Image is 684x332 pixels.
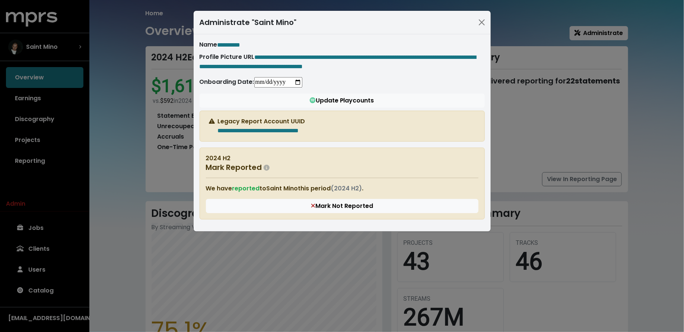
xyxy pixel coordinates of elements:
span: Edit value [200,54,476,69]
button: Mark Not Reported [206,199,478,213]
div: Mark Reported [206,163,478,172]
span: ( 2024 H2 ) [331,184,362,193]
span: Mark Not Reported [311,202,373,210]
div: Administrate "Saint Mino" [200,17,297,28]
span: Edit value [218,128,299,133]
p: We have to Saint Mino this period . [206,184,478,193]
span: reported [232,184,260,193]
div: Onboarding Date: [200,77,485,88]
div: Profile Picture URL [200,53,485,71]
div: Legacy Report Account UUID [200,111,485,142]
button: Update Playcounts [200,94,485,108]
button: Close [476,16,488,28]
span: Edit value [217,42,241,48]
div: Name [200,40,485,50]
div: 2024 H2 [200,148,485,219]
span: Update Playcounts [310,96,374,105]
